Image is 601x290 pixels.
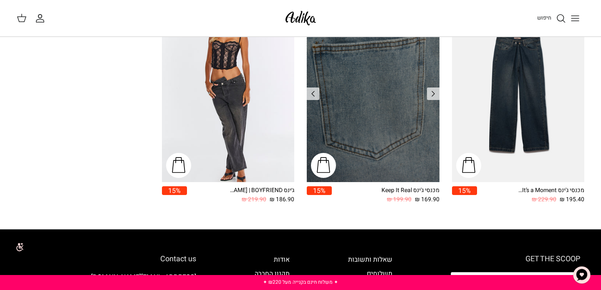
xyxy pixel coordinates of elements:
a: אודות [274,255,290,265]
span: 15% [452,186,477,195]
a: משלוחים [367,269,392,279]
span: 169.90 ₪ [415,195,439,204]
h6: GET THE SCOOP [451,255,580,264]
span: חיפוש [537,14,551,22]
div: מכנסי ג'ינס It’s a Moment גזרה רחבה | BAGGY [518,186,584,195]
a: תקנון החברה [255,269,290,279]
span: 186.90 ₪ [270,195,294,204]
span: 15% [162,186,187,195]
a: מכנסי ג'ינס It’s a Moment גזרה רחבה | BAGGY [452,6,585,182]
a: החשבון שלי [35,13,48,23]
a: [EMAIL_ADDRESS][DOMAIN_NAME] [91,272,196,282]
a: 15% [162,186,187,204]
span: 195.40 ₪ [560,195,584,204]
img: Adika IL [283,8,318,28]
a: ג׳ינס All Or Nothing [PERSON_NAME] | BOYFRIEND 186.90 ₪ 219.90 ₪ [187,186,295,204]
button: צ'אט [569,262,594,287]
a: מכנסי ג'ינס Keep It Real 169.90 ₪ 199.90 ₪ [332,186,439,204]
a: 15% [452,186,477,204]
span: 219.90 ₪ [242,195,266,204]
span: 229.90 ₪ [532,195,556,204]
a: חיפוש [537,13,566,23]
a: ✦ משלוח חינם בקנייה מעל ₪220 ✦ [263,278,338,286]
a: מכנסי ג'ינס Keep It Real [307,6,439,182]
span: 15% [307,186,332,195]
a: ג׳ינס All Or Nothing קריס-קרוס | BOYFRIEND [162,6,295,182]
a: שאלות ותשובות [348,255,392,265]
button: Toggle menu [566,9,584,27]
img: accessibility_icon02.svg [6,235,29,258]
div: ג׳ינס All Or Nothing [PERSON_NAME] | BOYFRIEND [227,186,294,195]
a: מכנסי ג'ינס It’s a Moment גזרה רחבה | BAGGY 195.40 ₪ 229.90 ₪ [477,186,585,204]
a: 15% [307,186,332,204]
div: מכנסי ג'ינס Keep It Real [373,186,439,195]
a: Previous [307,87,319,100]
span: 199.90 ₪ [387,195,412,204]
a: Previous [427,87,439,100]
h6: Contact us [21,255,196,264]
